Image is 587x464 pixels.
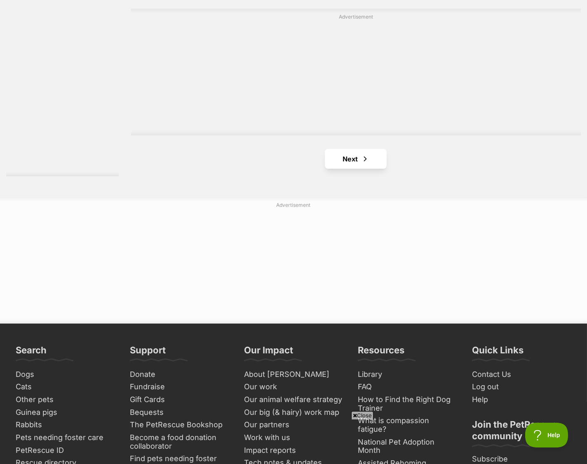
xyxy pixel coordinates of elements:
[469,381,575,393] a: Log out
[12,368,118,381] a: Dogs
[472,344,524,361] h3: Quick Links
[12,393,118,406] a: Other pets
[244,344,293,361] h3: Our Impact
[351,411,373,419] span: Close
[131,9,581,135] div: Advertisement
[12,444,118,457] a: PetRescue ID
[12,419,118,431] a: Rabbits
[94,212,493,315] iframe: Advertisement
[472,419,571,447] h3: Join the PetRescue community
[12,381,118,393] a: Cats
[241,406,347,419] a: Our big (& hairy) work map
[241,381,347,393] a: Our work
[156,24,556,127] iframe: Advertisement
[127,406,232,419] a: Bequests
[130,344,166,361] h3: Support
[358,344,404,361] h3: Resources
[12,406,118,419] a: Guinea pigs
[355,414,460,436] a: What is compassion fatigue?
[469,393,575,406] a: Help
[355,368,460,381] a: Library
[355,393,460,414] a: How to Find the Right Dog Trainer
[325,149,387,169] a: Next page
[131,149,581,169] nav: Pagination
[16,344,47,361] h3: Search
[525,423,571,447] iframe: Help Scout Beacon - Open
[12,431,118,444] a: Pets needing foster care
[241,393,347,406] a: Our animal welfare strategy
[94,423,493,460] iframe: Advertisement
[241,368,347,381] a: About [PERSON_NAME]
[469,368,575,381] a: Contact Us
[355,381,460,393] a: FAQ
[127,368,232,381] a: Donate
[127,381,232,393] a: Fundraise
[127,393,232,406] a: Gift Cards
